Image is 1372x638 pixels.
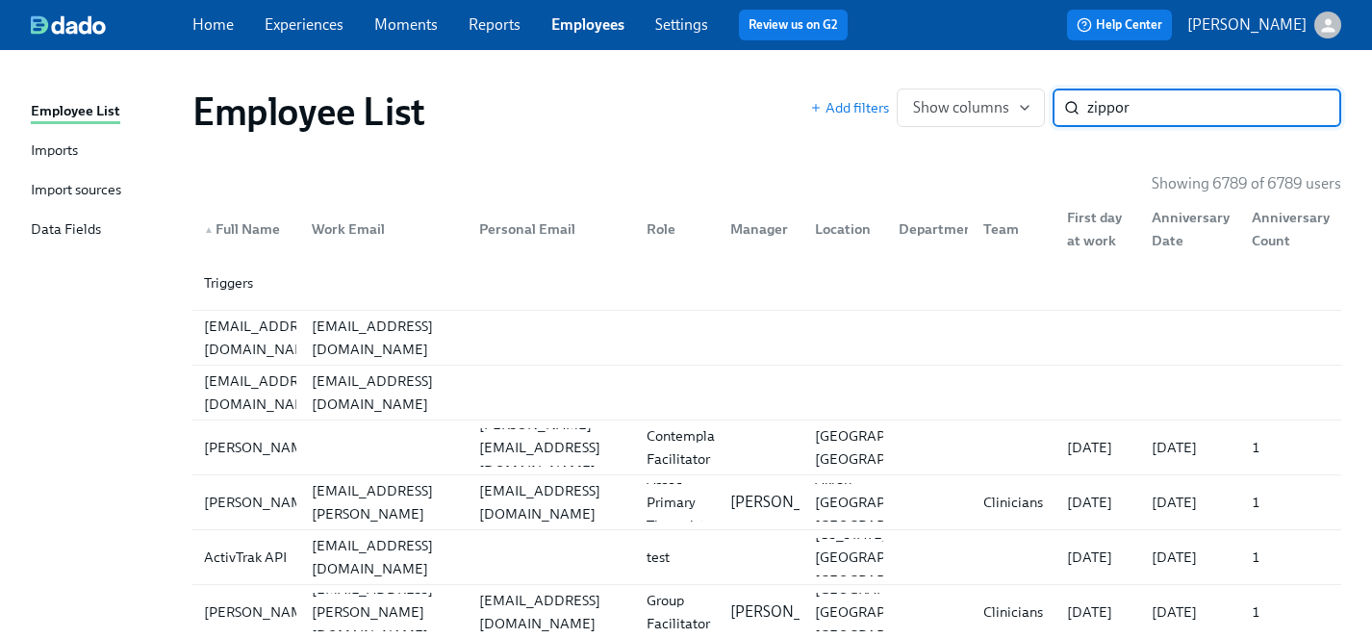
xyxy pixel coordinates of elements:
[730,492,850,513] p: [PERSON_NAME]
[1144,491,1237,514] div: [DATE]
[304,456,464,549] div: [PERSON_NAME][EMAIL_ADDRESS][PERSON_NAME][DOMAIN_NAME]
[471,479,631,525] div: [EMAIL_ADDRESS][DOMAIN_NAME]
[1059,491,1136,514] div: [DATE]
[471,589,631,635] div: [EMAIL_ADDRESS][DOMAIN_NAME]
[800,210,884,248] div: Location
[31,140,78,164] div: Imports
[204,225,214,235] span: ▲
[196,271,296,294] div: Triggers
[976,600,1053,624] div: Clinicians
[1152,173,1341,194] p: Showing 6789 of 6789 users
[1244,491,1337,514] div: 1
[1187,14,1307,36] p: [PERSON_NAME]
[913,98,1029,117] span: Show columns
[883,210,968,248] div: Department
[1067,10,1172,40] button: Help Center
[639,217,716,241] div: Role
[639,424,746,471] div: Contemplative Facilitator
[192,15,234,34] a: Home
[31,218,101,242] div: Data Fields
[471,413,631,482] div: [PERSON_NAME][EMAIL_ADDRESS][DOMAIN_NAME]
[296,210,464,248] div: Work Email
[655,15,708,34] a: Settings
[749,15,838,35] a: Review us on G2
[31,179,177,203] a: Import sources
[192,530,1341,584] div: ActivTrak API[EMAIL_ADDRESS][DOMAIN_NAME]test[US_STATE] [GEOGRAPHIC_DATA] [GEOGRAPHIC_DATA][DATE]...
[192,475,1341,529] div: [PERSON_NAME][PERSON_NAME][EMAIL_ADDRESS][PERSON_NAME][DOMAIN_NAME][EMAIL_ADDRESS][DOMAIN_NAME]As...
[265,15,343,34] a: Experiences
[730,601,850,623] p: [PERSON_NAME]
[471,217,631,241] div: Personal Email
[976,491,1053,514] div: Clinicians
[304,370,464,416] div: [EMAIL_ADDRESS][DOMAIN_NAME]
[1077,15,1162,35] span: Help Center
[807,523,964,592] div: [US_STATE] [GEOGRAPHIC_DATA] [GEOGRAPHIC_DATA]
[196,370,333,416] div: [EMAIL_ADDRESS][DOMAIN_NAME]
[723,217,800,241] div: Manager
[715,210,800,248] div: Manager
[192,421,1341,475] a: [PERSON_NAME][PERSON_NAME][EMAIL_ADDRESS][DOMAIN_NAME]Contemplative Facilitator[GEOGRAPHIC_DATA],...
[1236,210,1337,248] div: Anniversary Count
[192,256,1341,310] div: Triggers
[739,10,848,40] button: Review us on G2
[31,15,192,35] a: dado
[469,15,521,34] a: Reports
[807,468,964,537] div: Akron [GEOGRAPHIC_DATA] [GEOGRAPHIC_DATA]
[807,217,884,241] div: Location
[196,217,296,241] div: Full Name
[192,530,1341,585] a: ActivTrak API[EMAIL_ADDRESS][DOMAIN_NAME]test[US_STATE] [GEOGRAPHIC_DATA] [GEOGRAPHIC_DATA][DATE]...
[192,421,1341,474] div: [PERSON_NAME][PERSON_NAME][EMAIL_ADDRESS][DOMAIN_NAME]Contemplative Facilitator[GEOGRAPHIC_DATA],...
[807,424,968,471] div: [GEOGRAPHIC_DATA], [GEOGRAPHIC_DATA]
[192,256,1341,311] a: Triggers
[1059,206,1136,252] div: First day at work
[631,210,716,248] div: Role
[31,140,177,164] a: Imports
[304,534,464,580] div: [EMAIL_ADDRESS][DOMAIN_NAME]
[968,210,1053,248] div: Team
[192,311,1341,366] a: [EMAIL_ADDRESS][DOMAIN_NAME][EMAIL_ADDRESS][DOMAIN_NAME]
[1244,546,1337,569] div: 1
[1244,600,1337,624] div: 1
[464,210,631,248] div: Personal Email
[31,100,120,124] div: Employee List
[810,98,889,117] button: Add filters
[31,179,121,203] div: Import sources
[1136,210,1237,248] div: Anniversary Date
[639,546,716,569] div: test
[1052,210,1136,248] div: First day at work
[551,15,624,34] a: Employees
[304,315,464,361] div: [EMAIL_ADDRESS][DOMAIN_NAME]
[196,436,324,459] div: [PERSON_NAME]
[31,15,106,35] img: dado
[192,475,1341,530] a: [PERSON_NAME][PERSON_NAME][EMAIL_ADDRESS][PERSON_NAME][DOMAIN_NAME][EMAIL_ADDRESS][DOMAIN_NAME]As...
[1187,12,1341,38] button: [PERSON_NAME]
[1059,600,1136,624] div: [DATE]
[31,100,177,124] a: Employee List
[1087,89,1341,127] input: Search by name
[1244,206,1337,252] div: Anniversary Count
[374,15,438,34] a: Moments
[891,217,986,241] div: Department
[639,468,716,537] div: Assoc Primary Therapist
[192,366,1341,421] a: [EMAIL_ADDRESS][DOMAIN_NAME][EMAIL_ADDRESS][DOMAIN_NAME]
[192,366,1341,420] div: [EMAIL_ADDRESS][DOMAIN_NAME][EMAIL_ADDRESS][DOMAIN_NAME]
[897,89,1045,127] button: Show columns
[196,491,324,514] div: [PERSON_NAME]
[1144,436,1237,459] div: [DATE]
[196,546,296,569] div: ActivTrak API
[196,600,324,624] div: [PERSON_NAME]
[192,311,1341,365] div: [EMAIL_ADDRESS][DOMAIN_NAME][EMAIL_ADDRESS][DOMAIN_NAME]
[304,217,464,241] div: Work Email
[196,210,296,248] div: ▲Full Name
[1144,546,1237,569] div: [DATE]
[639,589,718,635] div: Group Facilitator
[1059,436,1136,459] div: [DATE]
[196,315,333,361] div: [EMAIL_ADDRESS][DOMAIN_NAME]
[1144,600,1237,624] div: [DATE]
[192,89,425,135] h1: Employee List
[1059,546,1136,569] div: [DATE]
[976,217,1053,241] div: Team
[1144,206,1237,252] div: Anniversary Date
[31,218,177,242] a: Data Fields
